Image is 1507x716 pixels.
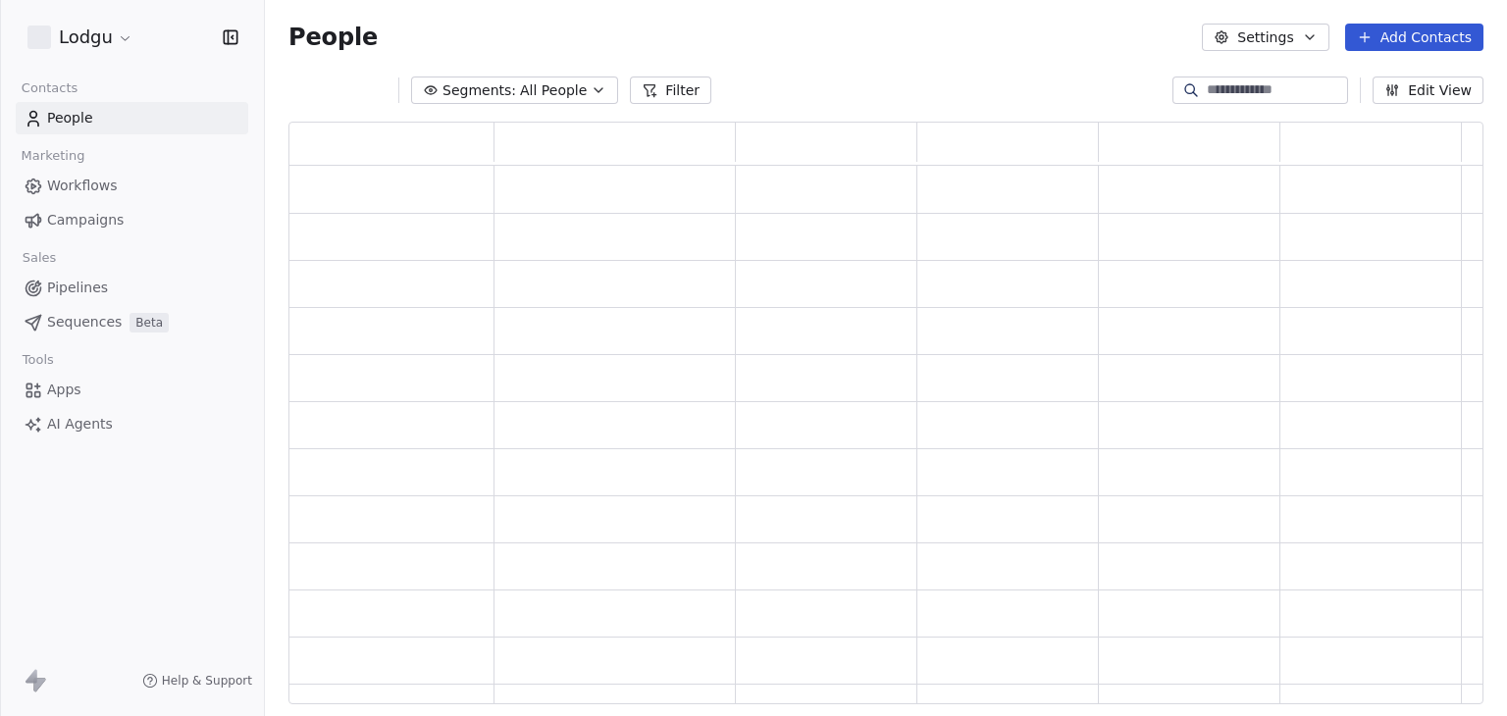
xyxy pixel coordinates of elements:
[1373,77,1483,104] button: Edit View
[59,25,113,50] span: Lodgu
[16,272,248,304] a: Pipelines
[47,414,113,435] span: AI Agents
[1202,24,1328,51] button: Settings
[630,77,711,104] button: Filter
[47,176,118,196] span: Workflows
[16,374,248,406] a: Apps
[162,673,252,689] span: Help & Support
[14,345,62,375] span: Tools
[288,23,378,52] span: People
[130,313,169,332] span: Beta
[24,21,137,54] button: Lodgu
[47,278,108,298] span: Pipelines
[442,80,516,101] span: Segments:
[16,204,248,236] a: Campaigns
[47,210,124,230] span: Campaigns
[520,80,587,101] span: All People
[142,673,252,689] a: Help & Support
[16,408,248,440] a: AI Agents
[16,170,248,202] a: Workflows
[16,102,248,134] a: People
[14,243,65,273] span: Sales
[16,306,248,338] a: SequencesBeta
[13,141,93,171] span: Marketing
[47,108,93,128] span: People
[47,312,122,332] span: Sequences
[13,74,86,103] span: Contacts
[47,380,81,400] span: Apps
[1345,24,1483,51] button: Add Contacts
